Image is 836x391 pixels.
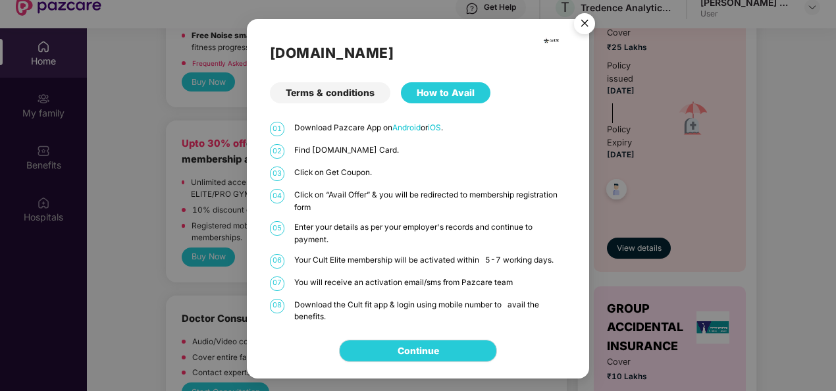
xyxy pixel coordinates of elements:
p: Click on Get Coupon. [294,167,566,179]
span: 07 [270,276,284,291]
p: You will receive an activation email/sms from Pazcare team [294,276,566,289]
span: 01 [270,122,284,136]
p: Download the Cult fit app & login using mobile number to avail the benefits. [294,299,566,323]
p: Your Cult Elite membership will be activated within 5-7 working days. [294,254,566,267]
div: Terms & conditions [270,82,390,103]
button: Continue [339,340,497,362]
img: svg+xml;base64,PHN2ZyB4bWxucz0iaHR0cDovL3d3dy53My5vcmcvMjAwMC9zdmciIHdpZHRoPSI1NiIgaGVpZ2h0PSI1Ni... [566,7,603,44]
img: cult.png [543,32,560,49]
span: 02 [270,144,284,159]
p: Find [DOMAIN_NAME] Card. [294,144,566,157]
button: Close [566,7,602,42]
h2: [DOMAIN_NAME] [270,42,566,64]
a: Continue [398,344,439,358]
span: 05 [270,221,284,236]
span: 03 [270,167,284,181]
a: iOS [428,123,441,132]
p: Enter your details as per your employer's records and continue to payment. [294,221,566,246]
p: Click on “Avail Offer” & you will be redirected to membership registration form [294,189,566,213]
p: Download Pazcare App on or . [294,122,566,134]
a: Android [392,123,421,132]
span: 06 [270,254,284,269]
span: 08 [270,299,284,313]
span: 04 [270,189,284,203]
div: How to Avail [401,82,490,103]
